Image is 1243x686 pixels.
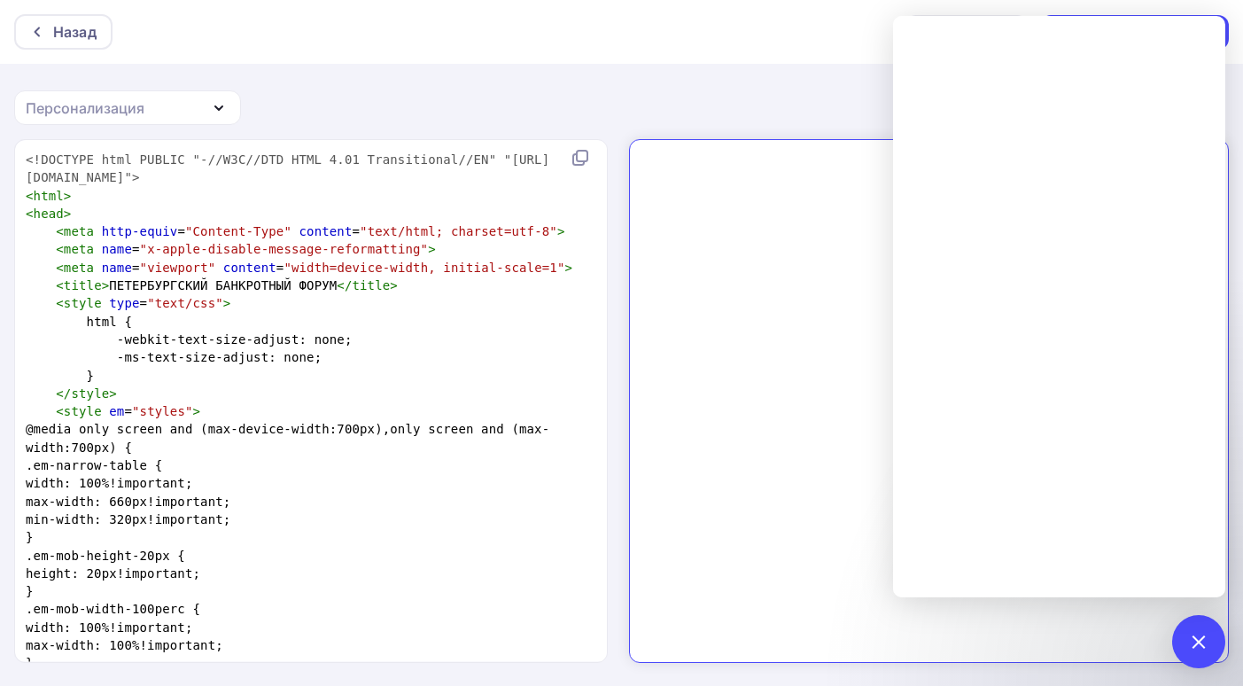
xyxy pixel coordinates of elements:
span: = [26,242,436,256]
span: style [64,296,102,310]
span: </ [56,386,71,401]
span: -ms-text-size-adjust: none; [26,350,322,364]
span: "viewport" [140,261,216,275]
div: Персонализация [26,97,144,119]
span: } [26,530,34,544]
div: Назад [53,21,97,43]
span: html { [26,315,132,329]
span: content [299,224,353,238]
span: = = [26,261,572,275]
span: ПЕТЕРБУРГСКИЙ БАНКРОТНЫЙ ФОРУМ [26,278,398,292]
span: style [71,386,109,401]
span: height: 20px!important; [26,566,200,581]
span: > [428,242,436,256]
span: name [102,242,132,256]
span: max-width: 660px!important; [26,495,230,509]
span: min-width: 320px!important; [26,512,230,526]
span: > [557,224,565,238]
span: > [64,189,72,203]
span: .em-narrow-table { [26,458,162,472]
span: } [26,369,94,383]
span: > [109,386,117,401]
span: head [34,207,64,221]
span: name [102,261,132,275]
span: <!DOCTYPE html PUBLIC "-//W3C//DTD HTML 4.01 Transitional//EN" "[URL][DOMAIN_NAME]"> [26,152,549,184]
button: Персонализация [14,90,241,125]
span: meta [64,224,94,238]
span: html [34,189,64,203]
span: </ [337,278,352,292]
span: "x-apple-disable-message-reformatting" [140,242,429,256]
span: > [390,278,398,292]
span: type [109,296,139,310]
span: = = [26,224,565,238]
span: style [64,404,102,418]
span: width: 100%!important; [26,476,193,490]
span: content [223,261,276,275]
span: "styles" [132,404,193,418]
span: em [109,404,124,418]
span: .em-mob-height-20px { [26,549,185,563]
span: max-width: 100%!important; [26,638,223,652]
span: < [56,404,64,418]
span: } [26,656,34,670]
span: width: 100%!important; [26,620,193,635]
span: = [26,404,200,418]
span: meta [64,242,94,256]
span: .em-mob-width-100perc { [26,602,200,616]
span: > [223,296,231,310]
span: > [102,278,110,292]
span: "text/css" [147,296,223,310]
span: > [64,207,72,221]
span: < [26,207,34,221]
span: title [64,278,102,292]
span: @media only screen and (max-device-width:700px),only screen and (max-width:700px) { [26,422,549,454]
span: "width=device-width, initial-scale=1" [284,261,564,275]
span: > [193,404,201,418]
span: = [26,296,231,310]
span: < [56,224,64,238]
span: title [352,278,390,292]
button: Действия [905,15,1028,50]
span: < [56,278,64,292]
span: -webkit-text-size-adjust: none; [26,332,353,347]
span: < [56,296,64,310]
span: "text/html; charset=utf-8" [360,224,557,238]
span: meta [64,261,94,275]
span: < [26,189,34,203]
span: < [56,261,64,275]
span: "Content-Type" [185,224,291,238]
span: < [56,242,64,256]
span: } [26,584,34,598]
span: http-equiv [102,224,178,238]
span: > [564,261,572,275]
